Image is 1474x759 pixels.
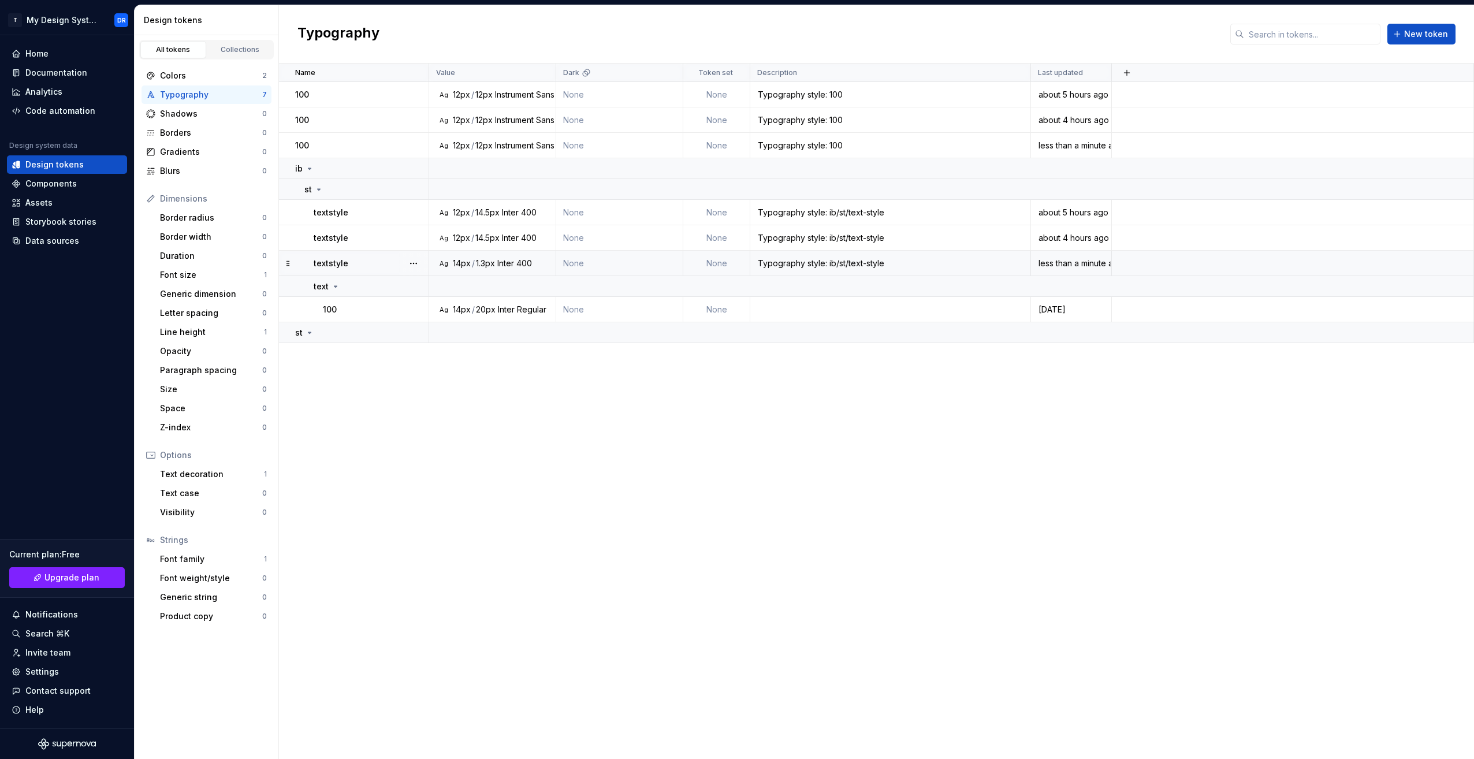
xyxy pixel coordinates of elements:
[521,232,537,244] div: 400
[262,147,267,157] div: 0
[7,605,127,624] button: Notifications
[471,140,474,151] div: /
[155,228,271,246] a: Border width0
[142,162,271,180] a: Blurs0
[160,127,262,139] div: Borders
[142,85,271,104] a: Typography7
[475,89,493,101] div: 12px
[683,107,750,133] td: None
[262,385,267,394] div: 0
[262,404,267,413] div: 0
[1032,140,1111,151] div: less than a minute ago
[262,593,267,602] div: 0
[7,155,127,174] a: Design tokens
[117,16,126,25] div: DR
[262,90,267,99] div: 7
[7,194,127,212] a: Assets
[160,384,262,395] div: Size
[262,423,267,432] div: 0
[556,82,683,107] td: None
[160,534,267,546] div: Strings
[683,251,750,276] td: None
[1404,28,1448,40] span: New token
[160,108,262,120] div: Shadows
[160,288,262,300] div: Generic dimension
[160,89,262,101] div: Typography
[155,266,271,284] a: Font size1
[683,297,750,322] td: None
[472,304,475,315] div: /
[751,258,1030,269] div: Typography style: ib/st/text-style
[295,163,303,174] p: ib
[7,83,127,101] a: Analytics
[155,418,271,437] a: Z-index0
[475,207,500,218] div: 14.5px
[155,465,271,483] a: Text decoration1
[262,213,267,222] div: 0
[751,89,1030,101] div: Typography style: 100
[475,114,493,126] div: 12px
[160,611,262,622] div: Product copy
[1038,68,1083,77] p: Last updated
[502,207,519,218] div: Inter
[683,200,750,225] td: None
[1032,207,1111,218] div: about 5 hours ago
[25,628,69,639] div: Search ⌘K
[751,232,1030,244] div: Typography style: ib/st/text-style
[521,207,537,218] div: 400
[314,207,348,218] p: textstyle
[142,66,271,85] a: Colors2
[155,342,271,360] a: Opacity0
[439,305,448,314] div: Ag
[160,403,262,414] div: Space
[471,207,474,218] div: /
[7,701,127,719] button: Help
[160,345,262,357] div: Opacity
[751,140,1030,151] div: Typography style: 100
[439,116,448,125] div: Ag
[25,197,53,209] div: Assets
[471,114,474,126] div: /
[160,193,267,204] div: Dimensions
[25,666,59,678] div: Settings
[323,304,337,315] p: 100
[453,89,470,101] div: 12px
[683,225,750,251] td: None
[144,14,274,26] div: Design tokens
[304,184,312,195] p: st
[160,488,262,499] div: Text case
[160,307,262,319] div: Letter spacing
[160,364,262,376] div: Paragraph spacing
[9,141,77,150] div: Design system data
[160,591,262,603] div: Generic string
[262,508,267,517] div: 0
[453,304,471,315] div: 14px
[436,68,455,77] p: Value
[262,109,267,118] div: 0
[27,14,100,26] div: My Design System
[155,304,271,322] a: Letter spacing0
[262,308,267,318] div: 0
[495,89,554,101] div: Instrument Sans
[160,326,264,338] div: Line height
[1032,89,1111,101] div: about 5 hours ago
[453,232,470,244] div: 12px
[556,251,683,276] td: None
[1032,114,1111,126] div: about 4 hours ago
[142,105,271,123] a: Shadows0
[495,140,554,151] div: Instrument Sans
[439,90,448,99] div: Ag
[25,159,84,170] div: Design tokens
[160,165,262,177] div: Blurs
[155,209,271,227] a: Border radius0
[264,555,267,564] div: 1
[262,289,267,299] div: 0
[144,45,202,54] div: All tokens
[155,285,271,303] a: Generic dimension0
[2,8,132,32] button: TMy Design SystemDR
[25,704,44,716] div: Help
[7,213,127,231] a: Storybook stories
[160,553,264,565] div: Font family
[160,572,262,584] div: Font weight/style
[262,251,267,261] div: 0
